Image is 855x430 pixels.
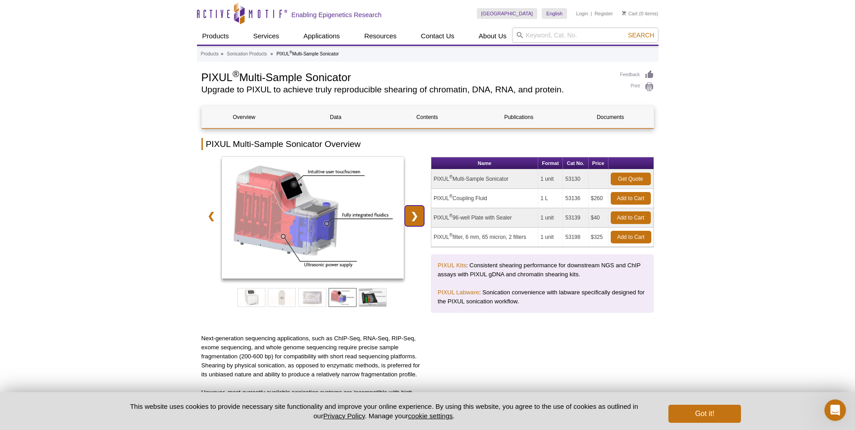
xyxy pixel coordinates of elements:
[589,228,608,247] td: $325
[824,399,846,421] iframe: Intercom live chat
[538,208,563,228] td: 1 unit
[589,189,608,208] td: $260
[431,169,538,189] td: PIXUL Multi-Sample Sonicator
[568,106,653,128] a: Documents
[201,50,219,58] a: Products
[270,51,273,56] li: »
[538,169,563,189] td: 1 unit
[589,157,608,169] th: Price
[405,206,424,226] a: ❯
[289,50,292,55] sup: ®
[385,106,470,128] a: Contents
[473,27,512,45] a: About Us
[438,262,466,269] a: PIXUL Kits
[538,157,563,169] th: Format
[611,211,651,224] a: Add to Cart
[201,70,611,83] h1: PIXUL Multi-Sample Sonicator
[416,27,460,45] a: Contact Us
[622,11,626,15] img: Your Cart
[431,228,538,247] td: PIXUL filter, 6 mm, 65 micron, 2 filters
[594,10,613,17] a: Register
[476,106,561,128] a: Publications
[202,106,287,128] a: Overview
[222,157,404,279] img: PIXUL Schematic
[248,27,285,45] a: Services
[431,208,538,228] td: PIXUL 96-well Plate with Sealer
[620,82,654,92] a: Print
[611,231,651,243] a: Add to Cart
[201,334,425,379] p: Next-generation sequencing applications, such as ChIP-Seq, RNA-Seq, RIP-Seq, exome sequencing, an...
[298,27,345,45] a: Applications
[292,11,382,19] h2: Enabling Epigenetics Research
[408,412,453,420] button: cookie settings
[114,402,654,421] p: This website uses cookies to provide necessary site functionality and improve your online experie...
[591,8,592,19] li: |
[611,192,651,205] a: Add to Cart
[625,31,657,39] button: Search
[449,213,453,218] sup: ®
[611,173,651,185] a: Get Quote
[438,288,647,306] p: : Sonication convenience with labware specifically designed for the PIXUL sonication workflow.
[477,8,538,19] a: [GEOGRAPHIC_DATA]
[563,208,588,228] td: 53139
[622,10,638,17] a: Cart
[576,10,588,17] a: Login
[563,189,588,208] td: 53136
[227,50,267,58] a: Sonication Products
[563,169,588,189] td: 53130
[542,8,567,19] a: English
[323,412,365,420] a: Privacy Policy
[201,86,611,94] h2: Upgrade to PIXUL to achieve truly reproducible shearing of chromatin, DNA, RNA, and protein.
[449,194,453,199] sup: ®
[449,233,453,238] sup: ®
[512,27,658,43] input: Keyword, Cat. No.
[431,189,538,208] td: PIXUL Coupling Fluid
[438,289,479,296] a: PIXUL Labware
[589,208,608,228] td: $40
[538,228,563,247] td: 1 unit
[233,69,239,79] sup: ®
[222,157,404,281] a: PIXUL Schematic
[276,51,338,56] li: PIXUL Multi-Sample Sonicator
[197,27,234,45] a: Products
[620,70,654,80] a: Feedback
[221,51,224,56] li: »
[563,228,588,247] td: 53198
[538,189,563,208] td: 1 L
[201,206,221,226] a: ❮
[622,8,658,19] li: (0 items)
[628,32,654,39] span: Search
[449,174,453,179] sup: ®
[563,157,588,169] th: Cat No.
[359,27,402,45] a: Resources
[438,261,647,279] p: : Consistent shearing performance for downstream NGS and ChIP assays with PIXUL gDNA and chromati...
[293,106,378,128] a: Data
[201,138,654,150] h2: PIXUL Multi-Sample Sonicator Overview
[668,405,741,423] button: Got it!
[431,157,538,169] th: Name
